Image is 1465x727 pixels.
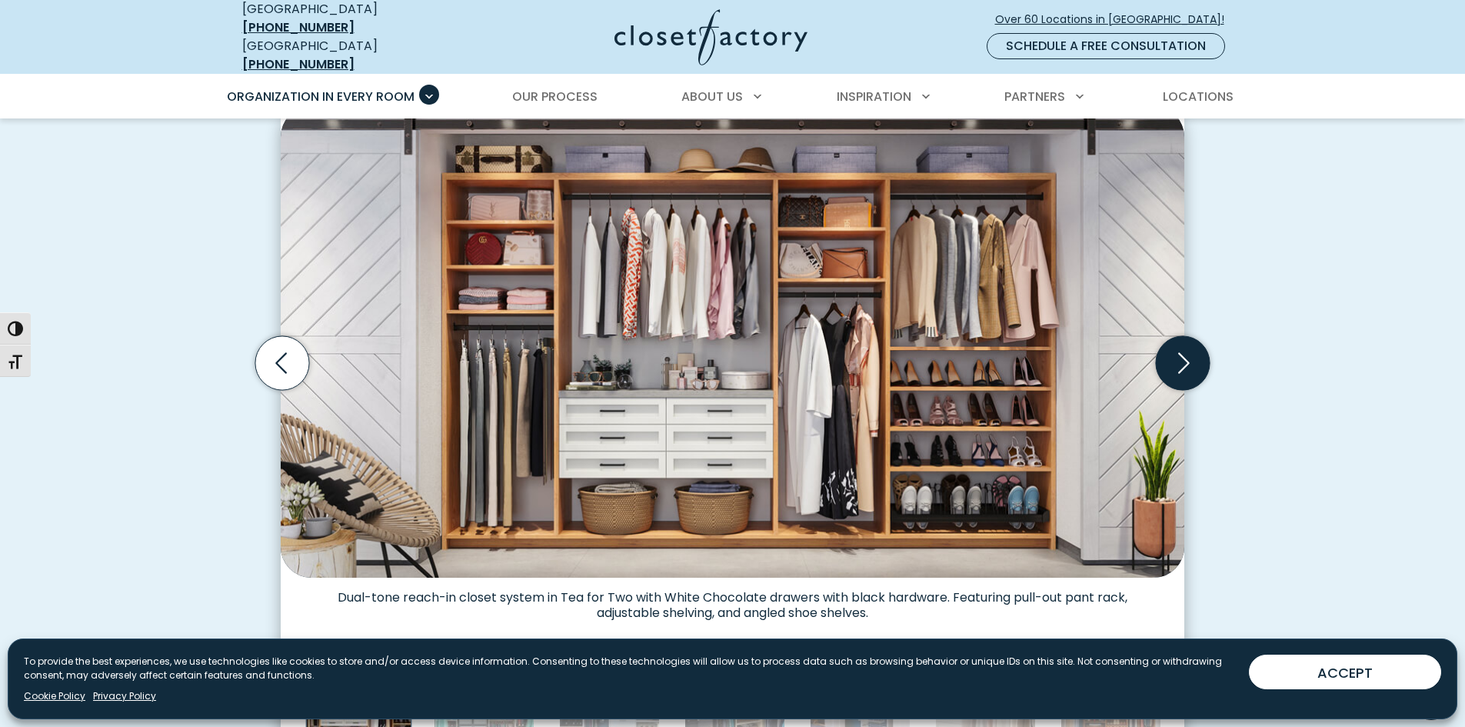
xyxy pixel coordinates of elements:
div: [GEOGRAPHIC_DATA] [242,37,465,74]
a: [PHONE_NUMBER] [242,55,355,73]
a: Over 60 Locations in [GEOGRAPHIC_DATA]! [994,6,1237,33]
a: [PHONE_NUMBER] [242,18,355,36]
button: Next slide [1150,330,1216,396]
a: Privacy Policy [93,689,156,703]
span: Inspiration [837,88,911,105]
img: Closet Factory Logo [614,9,807,65]
p: To provide the best experiences, we use technologies like cookies to store and/or access device i... [24,655,1237,682]
img: Dual-tone reach-in closet system in Tea for Two with White Chocolate drawers with black hardware.... [281,106,1184,577]
button: ACCEPT [1249,655,1441,689]
nav: Primary Menu [216,75,1250,118]
figcaption: Dual-tone reach-in closet system in Tea for Two with White Chocolate drawers with black hardware.... [281,578,1184,621]
span: About Us [681,88,743,105]
span: Over 60 Locations in [GEOGRAPHIC_DATA]! [995,12,1237,28]
span: Organization in Every Room [227,88,415,105]
button: Previous slide [249,330,315,396]
a: Schedule a Free Consultation [987,33,1225,59]
a: Cookie Policy [24,689,85,703]
span: Partners [1004,88,1065,105]
span: Our Process [512,88,598,105]
span: Locations [1163,88,1234,105]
